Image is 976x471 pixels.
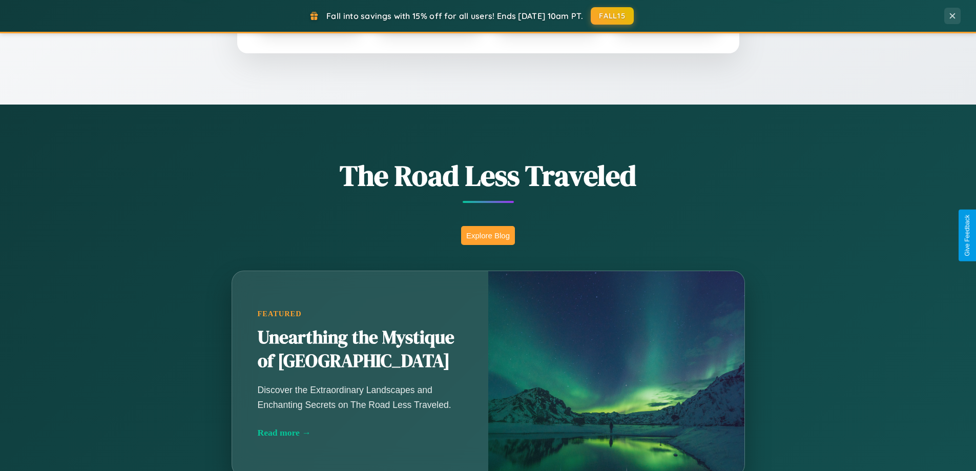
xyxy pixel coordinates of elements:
div: Featured [258,310,463,318]
button: FALL15 [591,7,634,25]
p: Discover the Extraordinary Landscapes and Enchanting Secrets on The Road Less Traveled. [258,383,463,412]
button: Explore Blog [461,226,515,245]
h1: The Road Less Traveled [181,156,796,195]
div: Give Feedback [964,215,971,256]
h2: Unearthing the Mystique of [GEOGRAPHIC_DATA] [258,326,463,373]
div: Read more → [258,427,463,438]
span: Fall into savings with 15% off for all users! Ends [DATE] 10am PT. [326,11,583,21]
